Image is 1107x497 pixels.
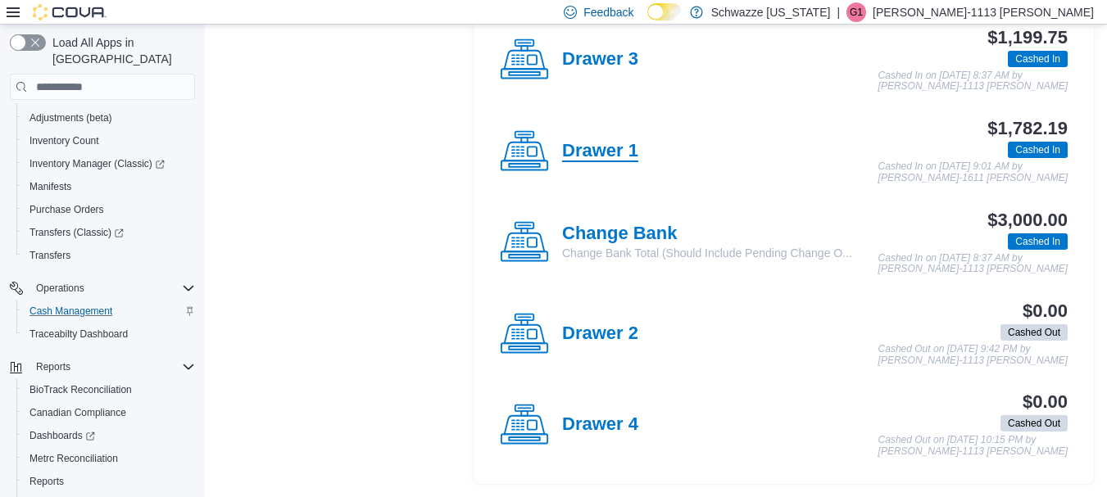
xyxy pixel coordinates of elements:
span: Cashed Out [1008,416,1060,431]
span: Inventory Count [23,131,195,151]
p: Change Bank Total (Should Include Pending Change O... [562,245,852,261]
input: Dark Mode [647,3,682,20]
span: Inventory Manager (Classic) [23,154,195,174]
a: Transfers (Classic) [16,221,202,244]
h3: $0.00 [1023,301,1068,321]
a: Canadian Compliance [23,403,133,422]
span: Transfers [23,246,195,265]
a: Purchase Orders [23,200,111,219]
span: Canadian Compliance [29,406,126,419]
img: Cova [33,4,107,20]
span: Cashed In [1008,233,1068,250]
span: Dark Mode [647,20,648,21]
span: Purchase Orders [29,203,104,216]
button: Operations [3,277,202,300]
a: Cash Management [23,301,119,321]
span: Manifests [23,177,195,197]
h4: Change Bank [562,224,852,245]
span: Cashed In [1015,234,1060,249]
span: Cashed Out [1000,415,1068,431]
a: Traceabilty Dashboard [23,324,134,344]
button: BioTrack Reconciliation [16,378,202,401]
span: Manifests [29,180,71,193]
span: Canadian Compliance [23,403,195,422]
a: Inventory Count [23,131,106,151]
button: Cash Management [16,300,202,323]
a: Transfers [23,246,77,265]
a: Dashboards [23,426,102,445]
h3: $0.00 [1023,392,1068,412]
h3: $1,199.75 [987,28,1068,47]
p: [PERSON_NAME]-1113 [PERSON_NAME] [873,2,1094,22]
span: Traceabilty Dashboard [23,324,195,344]
p: | [837,2,840,22]
p: Schwazze [US_STATE] [711,2,831,22]
button: Reports [16,470,202,493]
span: Metrc Reconciliation [29,452,118,465]
button: Transfers [16,244,202,267]
button: Canadian Compliance [16,401,202,424]
span: Load All Apps in [GEOGRAPHIC_DATA] [46,34,195,67]
button: Inventory Count [16,129,202,152]
span: Adjustments (beta) [23,108,195,128]
a: Dashboards [16,424,202,447]
span: Inventory Count [29,134,99,147]
button: Adjustments (beta) [16,106,202,129]
span: Cash Management [23,301,195,321]
p: Cashed In on [DATE] 8:37 AM by [PERSON_NAME]-1113 [PERSON_NAME] [878,253,1068,275]
span: Cashed In [1015,142,1060,157]
span: Operations [36,282,84,295]
a: BioTrack Reconciliation [23,380,138,400]
button: Metrc Reconciliation [16,447,202,470]
span: BioTrack Reconciliation [23,380,195,400]
button: Operations [29,278,91,298]
span: Operations [29,278,195,298]
span: Reports [29,475,64,488]
a: Reports [23,472,70,491]
h4: Drawer 3 [562,49,638,70]
span: Metrc Reconciliation [23,449,195,468]
span: Dashboards [23,426,195,445]
a: Metrc Reconciliation [23,449,125,468]
p: Cashed Out on [DATE] 9:42 PM by [PERSON_NAME]-1113 [PERSON_NAME] [878,344,1068,366]
span: Cashed Out [1000,324,1068,341]
h3: $3,000.00 [987,210,1068,230]
h4: Drawer 4 [562,414,638,436]
span: G1 [850,2,863,22]
button: Reports [29,357,77,377]
h4: Drawer 2 [562,323,638,345]
a: Inventory Manager (Classic) [23,154,171,174]
span: Inventory Manager (Classic) [29,157,165,170]
span: Transfers (Classic) [23,223,195,242]
h3: $1,782.19 [987,119,1068,138]
h4: Drawer 1 [562,141,638,162]
p: Cashed In on [DATE] 9:01 AM by [PERSON_NAME]-1611 [PERSON_NAME] [878,161,1068,183]
a: Manifests [23,177,78,197]
p: Cashed In on [DATE] 8:37 AM by [PERSON_NAME]-1113 [PERSON_NAME] [878,70,1068,93]
span: Feedback [583,4,633,20]
span: BioTrack Reconciliation [29,383,132,396]
span: Traceabilty Dashboard [29,328,128,341]
span: Cashed In [1008,142,1068,158]
button: Traceabilty Dashboard [16,323,202,346]
span: Dashboards [29,429,95,442]
span: Reports [29,357,195,377]
span: Reports [23,472,195,491]
a: Adjustments (beta) [23,108,119,128]
span: Purchase Orders [23,200,195,219]
div: Graciela-1113 Calderon [846,2,866,22]
span: Transfers [29,249,70,262]
button: Manifests [16,175,202,198]
button: Purchase Orders [16,198,202,221]
span: Adjustments (beta) [29,111,112,124]
span: Cashed Out [1008,325,1060,340]
span: Cashed In [1015,52,1060,66]
a: Inventory Manager (Classic) [16,152,202,175]
span: Reports [36,360,70,373]
a: Transfers (Classic) [23,223,130,242]
span: Transfers (Classic) [29,226,124,239]
span: Cashed In [1008,51,1068,67]
button: Reports [3,355,202,378]
p: Cashed Out on [DATE] 10:15 PM by [PERSON_NAME]-1113 [PERSON_NAME] [878,435,1068,457]
span: Cash Management [29,305,112,318]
